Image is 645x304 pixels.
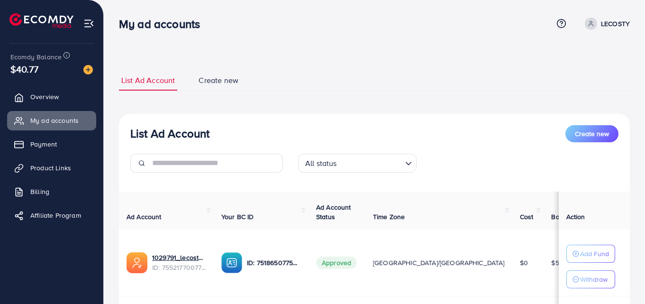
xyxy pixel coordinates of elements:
span: Balance [551,212,576,221]
span: Billing [30,187,49,196]
img: menu [83,18,94,29]
p: ID: 7518650775808524295 [247,257,301,268]
button: Add Fund [566,245,615,263]
span: Payment [30,139,57,149]
span: All status [303,157,339,170]
span: Approved [316,257,357,269]
img: ic-ads-acc.e4c84228.svg [127,252,147,273]
h3: My ad accounts [119,17,208,31]
span: Create new [199,75,238,86]
span: List Ad Account [121,75,175,86]
span: $40.77 [10,62,38,76]
p: Withdraw [580,274,608,285]
span: Ad Account Status [316,203,351,221]
button: Withdraw [566,270,615,288]
a: Overview [7,87,96,106]
p: Add Fund [580,248,609,259]
div: <span class='underline'>1029791_lecosty new ad 2nd acc_1758378690562</span></br>7552177007761833991 [152,253,206,272]
a: Billing [7,182,96,201]
input: Search for option [340,155,401,170]
button: Create new [565,125,618,142]
a: Product Links [7,158,96,177]
span: [GEOGRAPHIC_DATA]/[GEOGRAPHIC_DATA] [373,258,505,267]
iframe: Chat [605,261,638,297]
p: LECOSTY [601,18,630,29]
a: LECOSTY [581,18,630,30]
span: Ad Account [127,212,162,221]
a: My ad accounts [7,111,96,130]
a: 1029791_lecosty new ad 2nd acc_1758378690562 [152,253,206,262]
span: My ad accounts [30,116,79,125]
span: Product Links [30,163,71,173]
span: Action [566,212,585,221]
span: Create new [575,129,609,138]
h3: List Ad Account [130,127,209,140]
span: Your BC ID [221,212,254,221]
span: Ecomdy Balance [10,52,62,62]
span: ID: 7552177007761833991 [152,263,206,272]
img: ic-ba-acc.ded83a64.svg [221,252,242,273]
span: Cost [520,212,534,221]
span: Overview [30,92,59,101]
span: $50 [551,258,563,267]
a: Payment [7,135,96,154]
img: logo [9,13,73,28]
span: Time Zone [373,212,405,221]
span: Affiliate Program [30,211,81,220]
span: $0 [520,258,528,267]
div: Search for option [298,154,417,173]
img: image [83,65,93,74]
a: Affiliate Program [7,206,96,225]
